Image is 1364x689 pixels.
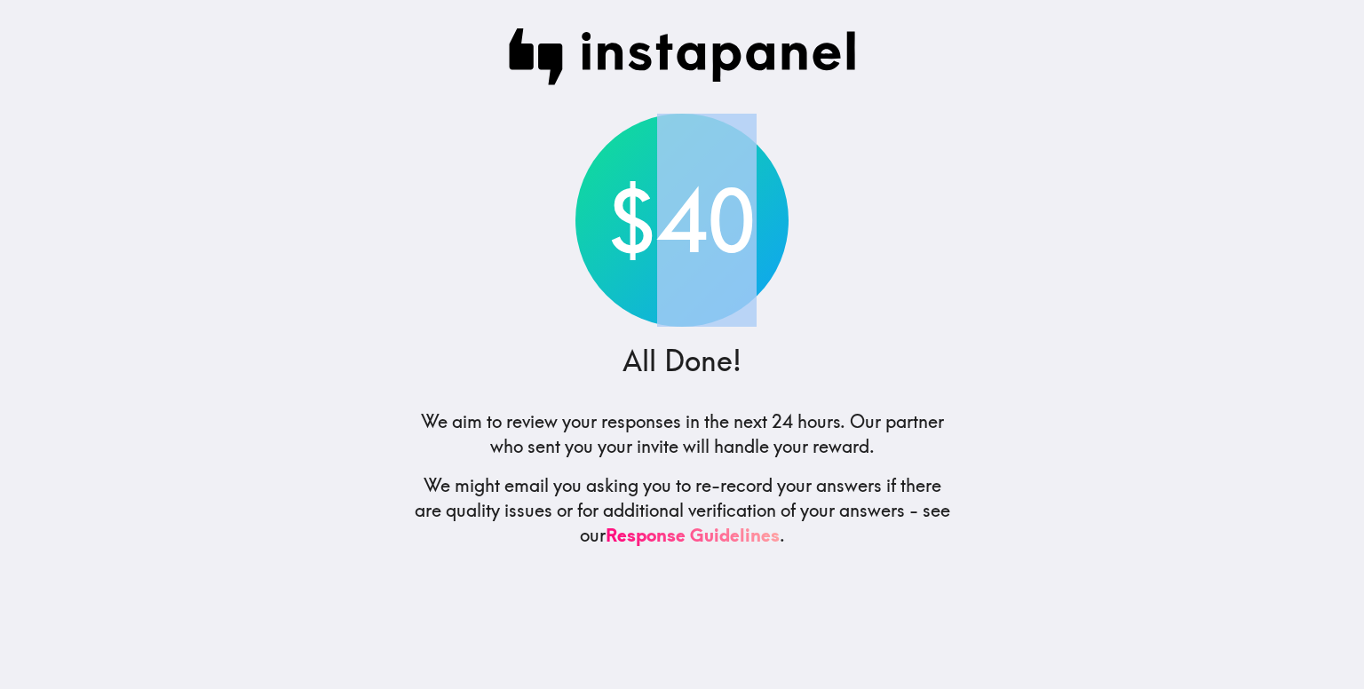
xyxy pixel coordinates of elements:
h3: All Done! [623,341,741,381]
div: $40 [575,114,789,327]
img: Instapanel [508,28,856,85]
h5: We aim to review your responses in the next 24 hours. Our partner who sent you your invite will h... [412,409,952,459]
a: Response Guidelines [606,524,780,546]
h5: We might email you asking you to re-record your answers if there are quality issues or for additi... [412,473,952,548]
